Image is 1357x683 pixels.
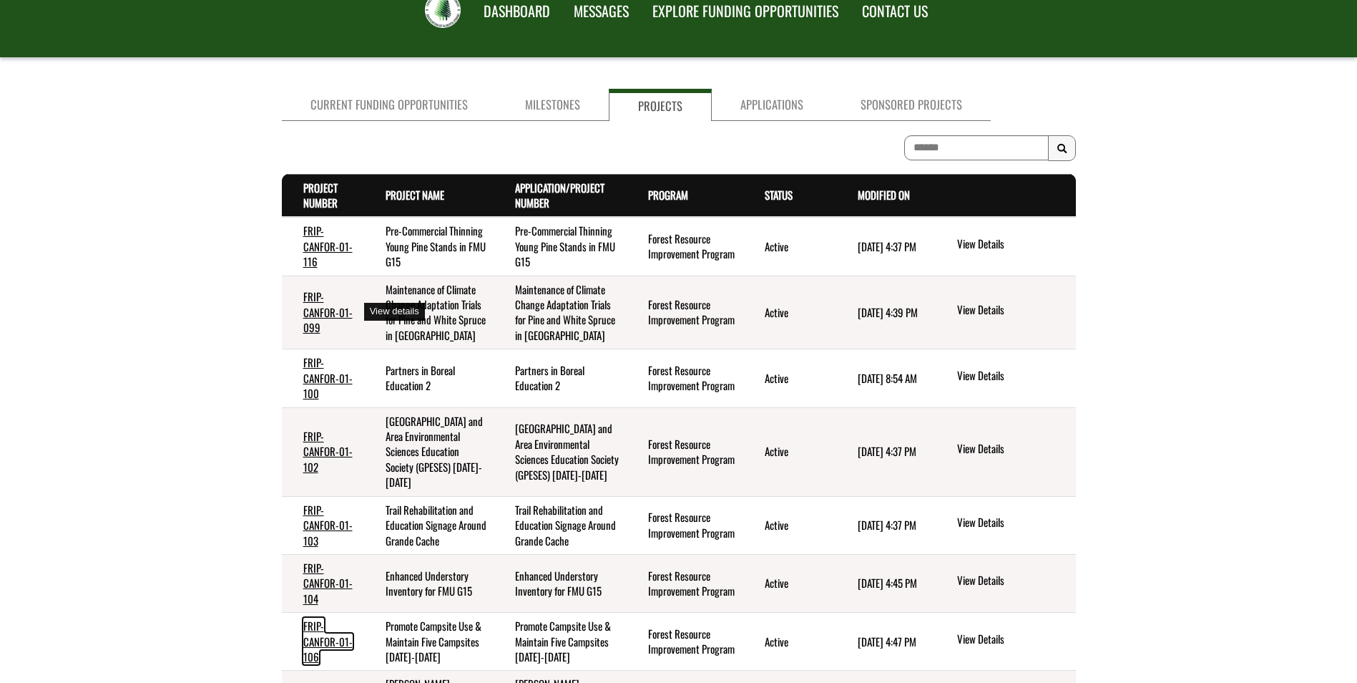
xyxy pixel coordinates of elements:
td: 5/7/2025 4:45 PM [836,554,934,612]
a: Projects [609,89,712,121]
td: Pre-Commercial Thinning Young Pine Stands in FMU G15 [494,217,627,276]
td: action menu [934,554,1075,612]
a: View details [957,573,1069,590]
time: [DATE] 4:45 PM [858,575,917,591]
a: Milestones [496,89,609,121]
a: Applications [712,89,832,121]
td: Grande Prairie and Area Environmental Sciences Education Society (GPESES) 2022-2026 [364,407,494,496]
td: Pre-Commercial Thinning Young Pine Stands in FMU G15 [364,217,494,276]
button: Search Results [1048,135,1076,161]
td: Partners in Boreal Education 2 [494,349,627,407]
td: Forest Resource Improvement Program [627,613,743,671]
td: 5/7/2025 4:47 PM [836,613,934,671]
td: Active [743,407,836,496]
td: Forest Resource Improvement Program [627,496,743,554]
td: FRIP-CANFOR-01-099 [282,276,364,349]
td: action menu [934,276,1075,349]
a: Project Number [303,180,338,210]
td: Enhanced Understory Inventory for FMU G15 [494,554,627,612]
td: Active [743,496,836,554]
td: FRIP-CANFOR-01-103 [282,496,364,554]
td: Active [743,276,836,349]
a: Program [648,187,688,203]
time: [DATE] 4:39 PM [858,304,918,320]
td: action menu [934,496,1075,554]
td: Forest Resource Improvement Program [627,217,743,276]
time: [DATE] 4:47 PM [858,634,916,649]
td: Forest Resource Improvement Program [627,407,743,496]
td: FRIP-CANFOR-01-116 [282,217,364,276]
td: Forest Resource Improvement Program [627,349,743,407]
td: 6/6/2025 4:37 PM [836,496,934,554]
td: action menu [934,613,1075,671]
a: View details [957,631,1069,649]
div: View details [364,303,425,321]
a: Sponsored Projects [832,89,991,121]
a: View details [957,441,1069,458]
a: Current Funding Opportunities [282,89,496,121]
td: Trail Rehabilitation and Education Signage Around Grande Cache [494,496,627,554]
a: Status [765,187,793,203]
a: View details [957,236,1069,253]
a: Project Name [386,187,444,203]
td: Active [743,349,836,407]
td: Active [743,613,836,671]
td: Grande Prairie and Area Environmental Sciences Education Society (GPESES) 2022-2026 [494,407,627,496]
td: 6/6/2025 4:37 PM [836,217,934,276]
td: 5/7/2025 4:39 PM [836,276,934,349]
td: Forest Resource Improvement Program [627,554,743,612]
td: Trail Rehabilitation and Education Signage Around Grande Cache [364,496,494,554]
td: 9/11/2025 8:54 AM [836,349,934,407]
a: FRIP-CANFOR-01-100 [303,354,353,401]
td: action menu [934,407,1075,496]
a: FRIP-CANFOR-01-102 [303,428,353,475]
time: [DATE] 4:37 PM [858,443,916,459]
a: FRIP-CANFOR-01-099 [303,289,353,335]
td: action menu [934,349,1075,407]
a: FRIP-CANFOR-01-103 [303,502,353,548]
time: [DATE] 4:37 PM [858,238,916,254]
td: Active [743,554,836,612]
a: View details [957,302,1069,319]
a: Application/Project Number [515,180,604,210]
td: FRIP-CANFOR-01-102 [282,407,364,496]
a: FRIP-CANFOR-01-106 [303,618,353,664]
td: Promote Campsite Use & Maintain Five Campsites 2022-2027 [494,613,627,671]
td: Active [743,217,836,276]
td: Forest Resource Improvement Program [627,276,743,349]
td: Maintenance of Climate Change Adaptation Trials for Pine and White Spruce in Alberta [494,276,627,349]
td: FRIP-CANFOR-01-106 [282,613,364,671]
a: View details [957,515,1069,532]
time: [DATE] 4:37 PM [858,517,916,533]
td: Partners in Boreal Education 2 [364,349,494,407]
a: View details [957,368,1069,385]
td: Enhanced Understory Inventory for FMU G15 [364,554,494,612]
time: [DATE] 8:54 AM [858,370,917,386]
td: FRIP-CANFOR-01-100 [282,349,364,407]
td: action menu [934,217,1075,276]
a: FRIP-CANFOR-01-104 [303,560,353,606]
th: Actions [934,174,1075,217]
td: Promote Campsite Use & Maintain Five Campsites 2022-2027 [364,613,494,671]
td: FRIP-CANFOR-01-104 [282,554,364,612]
a: Modified On [858,187,910,203]
a: FRIP-CANFOR-01-116 [303,223,353,269]
td: Maintenance of Climate Change Adaptation Trials for Pine and White Spruce in Alberta [364,276,494,349]
td: 6/6/2025 4:37 PM [836,407,934,496]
